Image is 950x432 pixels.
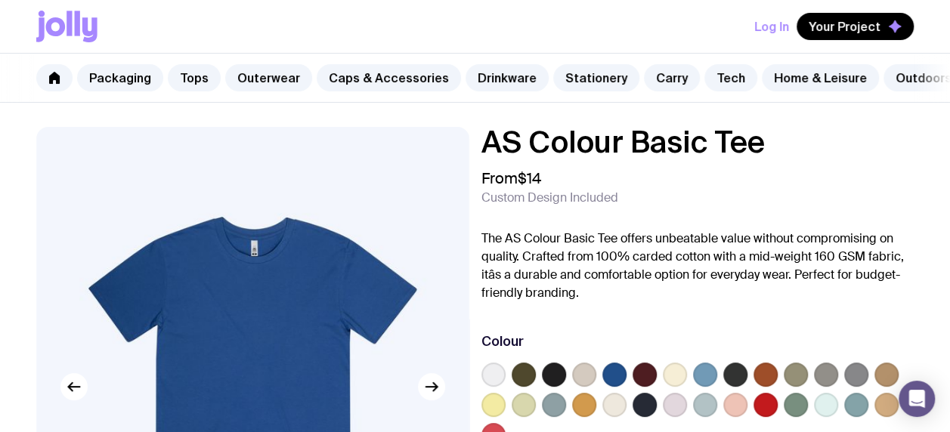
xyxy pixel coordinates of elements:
[481,127,914,157] h1: AS Colour Basic Tee
[481,190,618,205] span: Custom Design Included
[481,332,524,350] h3: Colour
[518,168,541,188] span: $14
[168,64,221,91] a: Tops
[797,13,914,40] button: Your Project
[481,169,541,187] span: From
[809,19,880,34] span: Your Project
[77,64,163,91] a: Packaging
[225,64,312,91] a: Outerwear
[317,64,461,91] a: Caps & Accessories
[481,230,914,302] p: The AS Colour Basic Tee offers unbeatable value without compromising on quality. Crafted from 100...
[553,64,639,91] a: Stationery
[899,381,935,417] div: Open Intercom Messenger
[644,64,700,91] a: Carry
[754,13,789,40] button: Log In
[466,64,549,91] a: Drinkware
[704,64,757,91] a: Tech
[762,64,879,91] a: Home & Leisure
